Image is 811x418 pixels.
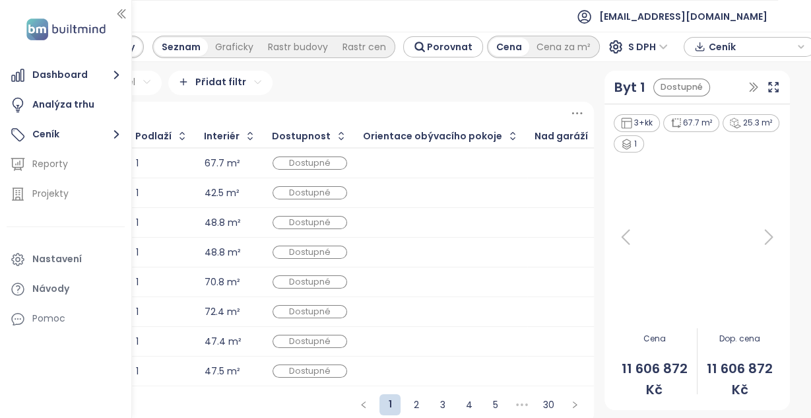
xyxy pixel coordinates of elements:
[136,337,188,346] div: 1
[7,246,125,273] a: Nastavení
[204,132,240,141] div: Interiér
[32,96,94,113] div: Analýza trhu
[459,394,480,415] li: 4
[433,395,453,415] a: 3
[564,394,585,415] li: Následující strana
[136,308,188,316] div: 1
[136,189,188,197] div: 1
[628,37,668,57] span: S DPH
[489,38,529,56] div: Cena
[511,394,533,415] li: Následujících 5 stran
[136,219,188,227] div: 1
[709,37,794,57] span: Ceník
[272,132,331,141] div: Dostupnost
[135,132,172,141] div: Podlaží
[379,394,401,414] a: 1
[32,186,69,202] div: Projekty
[136,278,188,287] div: 1
[205,337,242,346] div: 47.4 m²
[168,71,273,95] div: Přidat filtr
[136,159,188,168] div: 1
[7,276,125,302] a: Návody
[406,395,426,415] a: 2
[486,395,505,415] a: 5
[205,189,240,197] div: 42.5 m²
[205,248,241,257] div: 48.8 m²
[7,181,125,207] a: Projekty
[363,132,502,141] div: Orientace obývacího pokoje
[353,394,374,415] button: left
[535,132,588,141] div: Nad garáží
[136,367,188,376] div: 1
[697,359,782,400] span: 11 606 872 Kč
[7,62,125,88] button: Dashboard
[682,233,711,241] img: Floor plan
[273,157,347,170] div: Dostupné
[538,394,559,415] li: 30
[7,92,125,118] a: Analýza trhu
[205,367,240,376] div: 47.5 m²
[273,246,347,260] div: Dostupné
[273,216,347,230] div: Dostupné
[261,38,335,56] div: Rastr budovy
[273,186,347,200] div: Dostupné
[32,281,69,297] div: Návody
[205,159,240,168] div: 67.7 m²
[459,395,479,415] a: 4
[653,79,710,96] div: Dostupné
[273,275,347,289] div: Dostupné
[205,278,240,287] div: 70.8 m²
[599,1,767,32] span: [EMAIL_ADDRESS][DOMAIN_NAME]
[208,38,261,56] div: Graficky
[353,394,374,415] li: Předchozí strana
[612,359,697,400] span: 11 606 872 Kč
[136,248,188,257] div: 1
[564,394,585,415] button: right
[614,114,660,132] div: 3+kk
[403,36,483,57] button: Porovnat
[154,38,208,56] div: Seznam
[427,40,472,54] span: Porovnat
[723,114,779,132] div: 25.3 m²
[663,114,720,132] div: 67.7 m²
[379,394,401,415] li: 1
[205,219,241,227] div: 48.8 m²
[406,394,427,415] li: 2
[360,401,368,409] span: left
[538,395,558,415] a: 30
[32,251,82,267] div: Nastavení
[612,333,697,345] span: Cena
[32,310,65,327] div: Pomoc
[7,151,125,178] a: Reporty
[7,122,125,148] button: Ceník
[22,16,110,43] img: logo
[273,305,347,319] div: Dostupné
[32,156,68,172] div: Reporty
[691,37,808,57] div: button
[335,38,393,56] div: Rastr cen
[273,335,347,349] div: Dostupné
[205,308,240,316] div: 72.4 m²
[273,365,347,378] div: Dostupné
[697,333,782,345] span: Dop. cena
[511,394,533,415] span: •••
[7,306,125,332] div: Pomoc
[485,394,506,415] li: 5
[614,135,644,153] div: 1
[571,401,579,409] span: right
[529,38,598,56] div: Cena za m²
[432,394,453,415] li: 3
[614,77,645,98] a: Byt 1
